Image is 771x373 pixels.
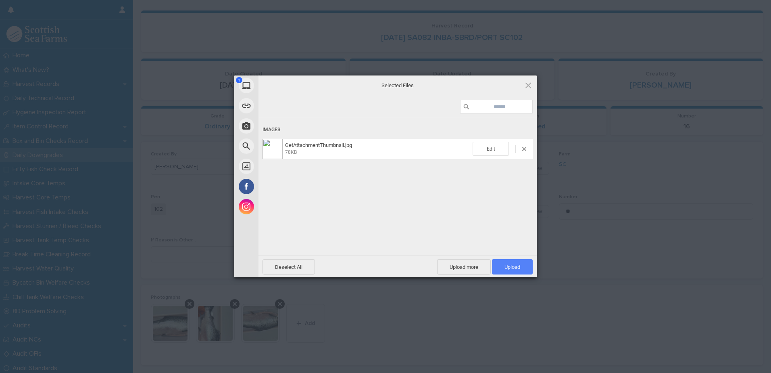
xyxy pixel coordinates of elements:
div: Facebook [234,176,331,197]
span: Upload [504,264,520,270]
span: GetAttachmentThumbnail.jpg [283,142,473,155]
div: My Device [234,75,331,96]
div: Images [263,122,533,137]
div: Unsplash [234,156,331,176]
div: Take Photo [234,116,331,136]
div: Link (URL) [234,96,331,116]
span: 1 [236,77,242,83]
span: Edit [473,142,509,156]
span: Upload more [437,259,491,275]
div: Instagram [234,197,331,217]
span: Deselect All [263,259,315,275]
span: 78KB [285,149,297,155]
span: Upload [492,259,533,275]
div: Web Search [234,136,331,156]
span: Selected Files [317,82,478,89]
span: Click here or hit ESC to close picker [524,81,533,90]
span: GetAttachmentThumbnail.jpg [285,142,352,148]
img: 7a5cb3b9-448b-43c4-b621-99a3867aa548 [263,139,283,159]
